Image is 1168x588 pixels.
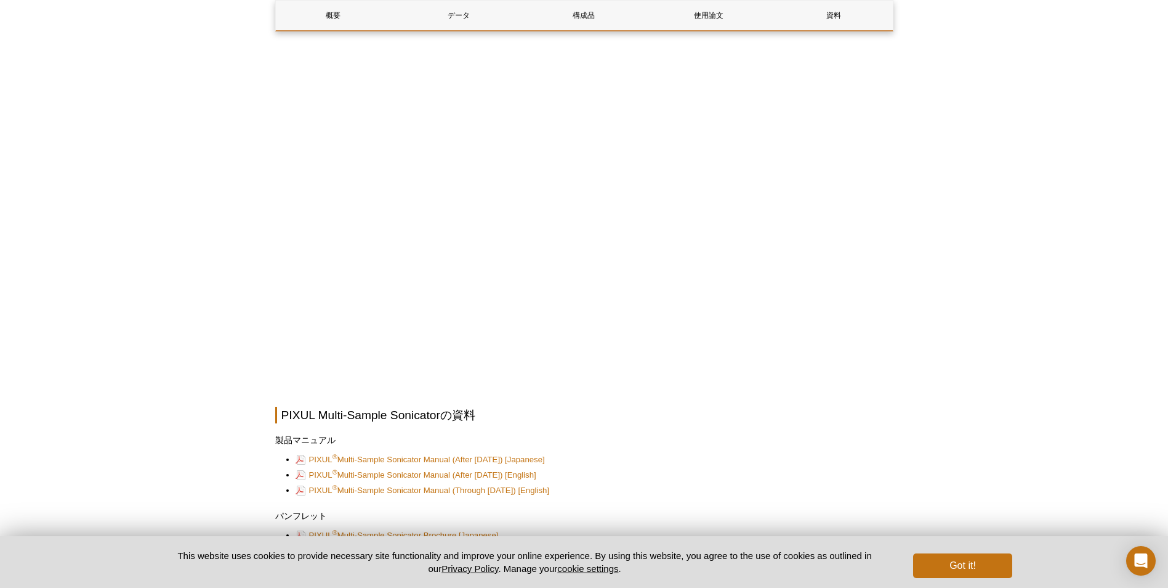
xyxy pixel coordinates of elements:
[296,483,549,498] a: PIXUL®Multi-Sample Sonicator Manual (Through [DATE]) [English]
[276,1,392,30] a: 概要
[156,549,893,575] p: This website uses cookies to provide necessary site functionality and improve your online experie...
[275,407,893,423] h2: PIXUL Multi-Sample Sonicatorの資料
[441,563,498,574] a: Privacy Policy
[1126,546,1156,576] div: Open Intercom Messenger
[401,1,517,30] a: データ
[332,452,337,460] sup: ®
[332,483,337,491] sup: ®
[332,468,337,475] sup: ®
[651,1,767,30] a: 使用論文
[526,1,642,30] a: 構成品
[296,468,536,483] a: PIXUL®Multi-Sample Sonicator Manual (After [DATE]) [English]
[913,553,1012,578] button: Got it!
[275,433,893,447] h3: 製品マニュアル
[557,563,618,574] button: cookie settings
[275,508,893,523] h3: パンフレット
[332,529,337,536] sup: ®
[776,1,892,30] a: 資料
[296,452,545,467] a: PIXUL®Multi-Sample Sonicator Manual (After [DATE]) [Japanese]
[296,528,499,543] a: PIXUL®Multi-Sample Sonicator Brochure [Japanese]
